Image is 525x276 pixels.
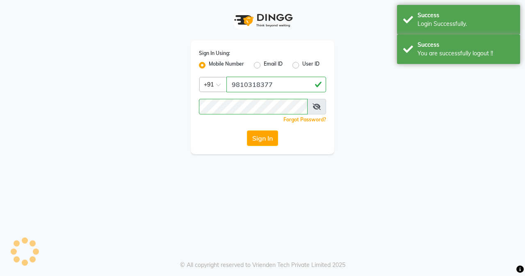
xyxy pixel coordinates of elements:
button: Sign In [247,130,278,146]
label: Sign In Using: [199,50,230,57]
input: Username [226,77,326,92]
div: Success [418,11,514,20]
div: You are successfully logout !! [418,49,514,58]
a: Forgot Password? [283,116,326,123]
label: User ID [302,60,320,70]
input: Username [199,99,308,114]
label: Email ID [264,60,283,70]
div: Login Successfully. [418,20,514,28]
div: Success [418,41,514,49]
img: logo1.svg [230,8,295,32]
label: Mobile Number [209,60,244,70]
